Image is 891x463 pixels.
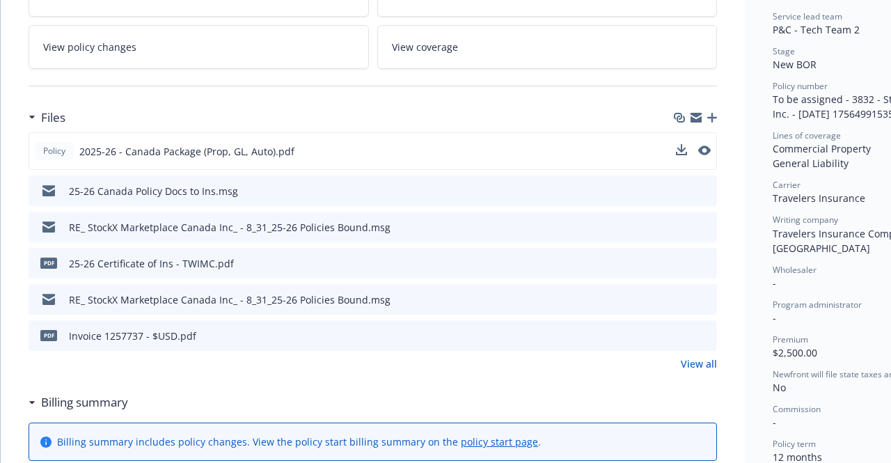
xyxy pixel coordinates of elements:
button: download file [677,184,688,198]
span: 2025-26 - Canada Package (Prop, GL, Auto).pdf [79,144,294,159]
span: Policy term [773,438,816,450]
span: Program administrator [773,299,862,311]
a: View policy changes [29,25,369,69]
span: Commission [773,403,821,415]
button: download file [677,256,688,271]
span: View coverage [392,40,458,54]
span: Stage [773,45,795,57]
button: preview file [698,146,711,155]
div: Files [29,109,65,127]
span: - [773,311,776,324]
span: Policy [40,145,68,157]
span: Lines of coverage [773,130,841,141]
button: preview file [699,329,711,343]
span: pdf [40,330,57,340]
span: View policy changes [43,40,136,54]
span: Premium [773,333,808,345]
span: - [773,276,776,290]
div: 25-26 Certificate of Ins - TWIMC.pdf [69,256,234,271]
span: New BOR [773,58,817,71]
div: 25-26 Canada Policy Docs to Ins.msg [69,184,238,198]
button: preview file [699,292,711,307]
button: preview file [699,184,711,198]
span: Writing company [773,214,838,226]
button: download file [676,144,687,155]
a: policy start page [461,435,538,448]
div: Invoice 1257737 - $USD.pdf [69,329,196,343]
span: Service lead team [773,10,842,22]
button: download file [676,144,687,159]
span: P&C - Tech Team 2 [773,23,860,36]
h3: Billing summary [41,393,128,411]
h3: Files [41,109,65,127]
span: Carrier [773,179,801,191]
span: pdf [40,258,57,268]
div: Billing summary [29,393,128,411]
span: $2,500.00 [773,346,817,359]
button: preview file [699,220,711,235]
div: RE_ StockX Marketplace Canada Inc_ - 8_31_25-26 Policies Bound.msg [69,292,391,307]
a: View all [681,356,717,371]
button: preview file [698,144,711,159]
a: View coverage [377,25,718,69]
span: Travelers Insurance [773,191,865,205]
span: Wholesaler [773,264,817,276]
button: download file [677,329,688,343]
span: - [773,416,776,429]
button: download file [677,292,688,307]
div: Billing summary includes policy changes. View the policy start billing summary on the . [57,434,541,449]
span: No [773,381,786,394]
button: preview file [699,256,711,271]
div: RE_ StockX Marketplace Canada Inc_ - 8_31_25-26 Policies Bound.msg [69,220,391,235]
span: Policy number [773,80,828,92]
button: download file [677,220,688,235]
